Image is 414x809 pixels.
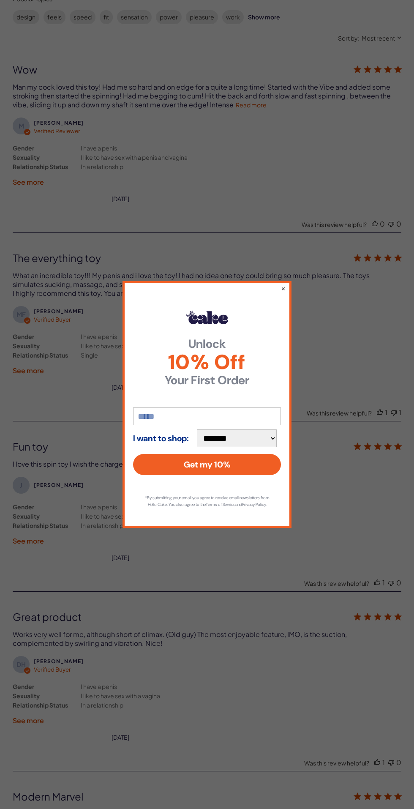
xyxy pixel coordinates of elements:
[133,338,281,350] strong: Unlock
[281,284,286,292] button: ×
[133,374,281,386] strong: Your First Order
[206,502,235,507] a: Terms of Service
[133,434,189,443] strong: I want to shop:
[133,454,281,475] button: Get my 10%
[142,495,272,508] p: *By submitting your email you agree to receive email newsletters from Hello Cake. You also agree ...
[186,311,228,324] img: Hello Cake
[242,502,266,507] a: Privacy Policy
[133,352,281,372] span: 10% Off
